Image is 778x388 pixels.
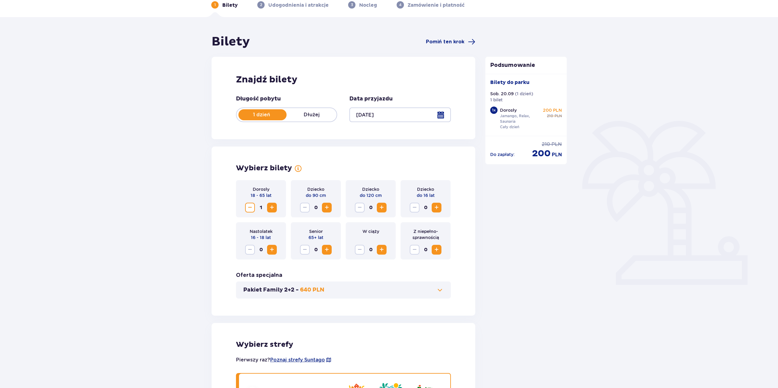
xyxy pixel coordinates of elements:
[251,192,272,198] p: 18 - 65 lat
[421,245,430,255] span: 0
[267,245,277,255] button: Increase
[309,234,323,241] p: 65+ lat
[268,2,329,9] p: Udogodnienia i atrakcje
[500,113,542,124] p: Jamango, Relax, Saunaria
[245,203,255,212] button: Decrease
[410,245,419,255] button: Decrease
[253,186,269,192] p: Dorosły
[362,228,379,234] p: W ciąży
[360,192,382,198] p: do 120 cm
[377,245,387,255] button: Increase
[300,203,310,212] button: Decrease
[547,113,553,119] p: 210
[432,245,441,255] button: Increase
[408,2,465,9] p: Zamówienie i płatność
[355,203,365,212] button: Decrease
[500,124,519,130] p: Cały dzień
[236,272,282,279] p: Oferta specjalna
[417,186,434,192] p: Dziecko
[359,2,377,9] p: Nocleg
[300,245,310,255] button: Decrease
[243,286,299,294] p: Pakiet Family 2+2 -
[532,148,551,159] p: 200
[300,286,324,294] p: 640 PLN
[490,151,515,158] p: Do zapłaty :
[552,151,562,158] p: PLN
[410,203,419,212] button: Decrease
[377,203,387,212] button: Increase
[306,192,326,198] p: do 90 cm
[270,357,325,363] a: Poznaj strefy Suntago
[542,141,550,148] p: 210
[355,245,365,255] button: Decrease
[214,2,216,8] p: 1
[309,228,323,234] p: Senior
[432,203,441,212] button: Increase
[417,192,435,198] p: do 16 lat
[236,357,332,363] p: Pierwszy raz?
[426,38,464,45] span: Pomiń ten krok
[311,245,321,255] span: 0
[399,2,401,8] p: 4
[362,186,379,192] p: Dziecko
[251,234,271,241] p: 16 - 18 lat
[485,62,567,69] p: Podsumowanie
[421,203,430,212] span: 0
[267,203,277,212] button: Increase
[212,34,250,49] h1: Bilety
[426,38,475,45] a: Pomiń ten krok
[237,111,287,118] p: 1 dzień
[349,95,393,103] p: Data przyjazdu
[236,95,281,103] p: Długość pobytu
[287,111,337,118] p: Dłużej
[366,245,376,255] span: 0
[222,2,238,9] p: Bilety
[366,203,376,212] span: 0
[236,74,451,85] h2: Znajdź bilety
[351,2,353,8] p: 3
[555,113,562,119] p: PLN
[543,107,562,113] p: 200 PLN
[515,91,533,97] p: ( 1 dzień )
[500,107,517,113] p: Dorosły
[490,107,498,114] div: 1 x
[490,79,530,86] p: Bilety do parku
[322,245,332,255] button: Increase
[236,164,292,173] p: Wybierz bilety
[405,228,446,241] p: Z niepełno­sprawnością
[245,245,255,255] button: Decrease
[322,203,332,212] button: Increase
[311,203,321,212] span: 0
[250,228,273,234] p: Nastolatek
[256,245,266,255] span: 0
[551,141,562,148] p: PLN
[490,91,514,97] p: Sob. 20.09
[256,203,266,212] span: 1
[243,286,444,294] button: Pakiet Family 2+2 -640 PLN
[260,2,262,8] p: 2
[236,340,451,349] p: Wybierz strefy
[307,186,324,192] p: Dziecko
[490,97,503,103] p: 1 bilet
